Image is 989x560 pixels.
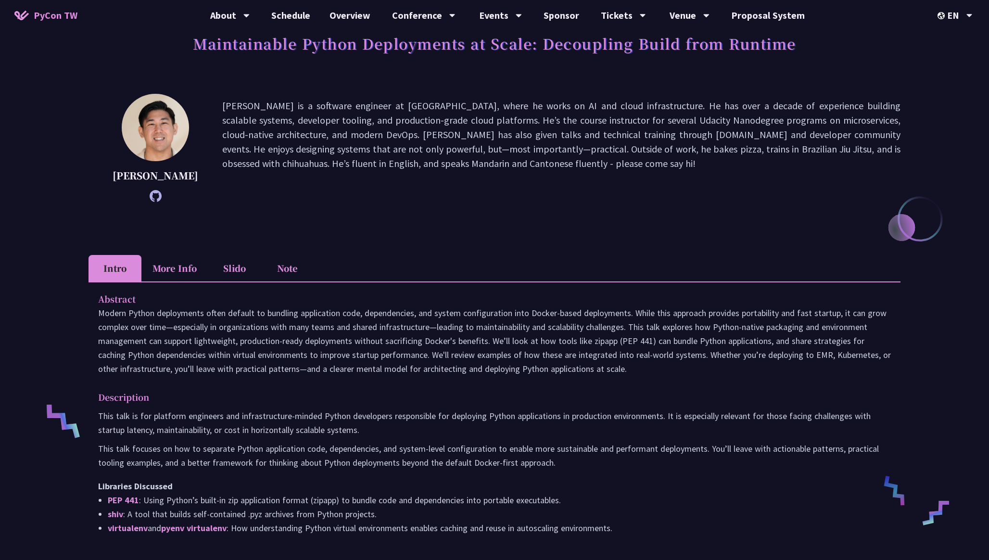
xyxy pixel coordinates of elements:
[98,292,872,306] p: Abstract
[5,3,87,27] a: PyCon TW
[122,94,189,161] img: Justin Lee
[89,255,141,281] li: Intro
[261,255,314,281] li: Note
[108,509,123,520] a: shiv
[14,11,29,20] img: Home icon of PyCon TW 2025
[108,522,148,534] a: virtualenv
[98,390,872,404] p: Description
[113,168,198,183] p: [PERSON_NAME]
[108,495,139,506] a: PEP 441
[161,522,227,534] a: pyenv virtualenv
[141,255,208,281] li: More Info
[108,493,891,507] li: : Using Python’s built-in zip application format (zipapp) to bundle code and dependencies into po...
[108,507,891,521] li: : A tool that builds self-contained .pyz archives from Python projects.
[98,306,891,376] p: Modern Python deployments often default to bundling application code, dependencies, and system co...
[193,29,796,58] h1: Maintainable Python Deployments at Scale: Decoupling Build from Runtime
[222,99,900,197] p: [PERSON_NAME] is a software engineer at [GEOGRAPHIC_DATA], where he works on AI and cloud infrast...
[938,12,947,19] img: Locale Icon
[98,409,891,437] p: This talk is for platform engineers and infrastructure-minded Python developers responsible for d...
[108,521,891,535] li: and : How understanding Python virtual environments enables caching and reuse in autoscaling envi...
[208,255,261,281] li: Slido
[98,442,891,470] p: This talk focuses on how to separate Python application code, dependencies, and system-level conf...
[34,8,77,23] span: PyCon TW
[98,479,891,493] h3: Libraries Discussed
